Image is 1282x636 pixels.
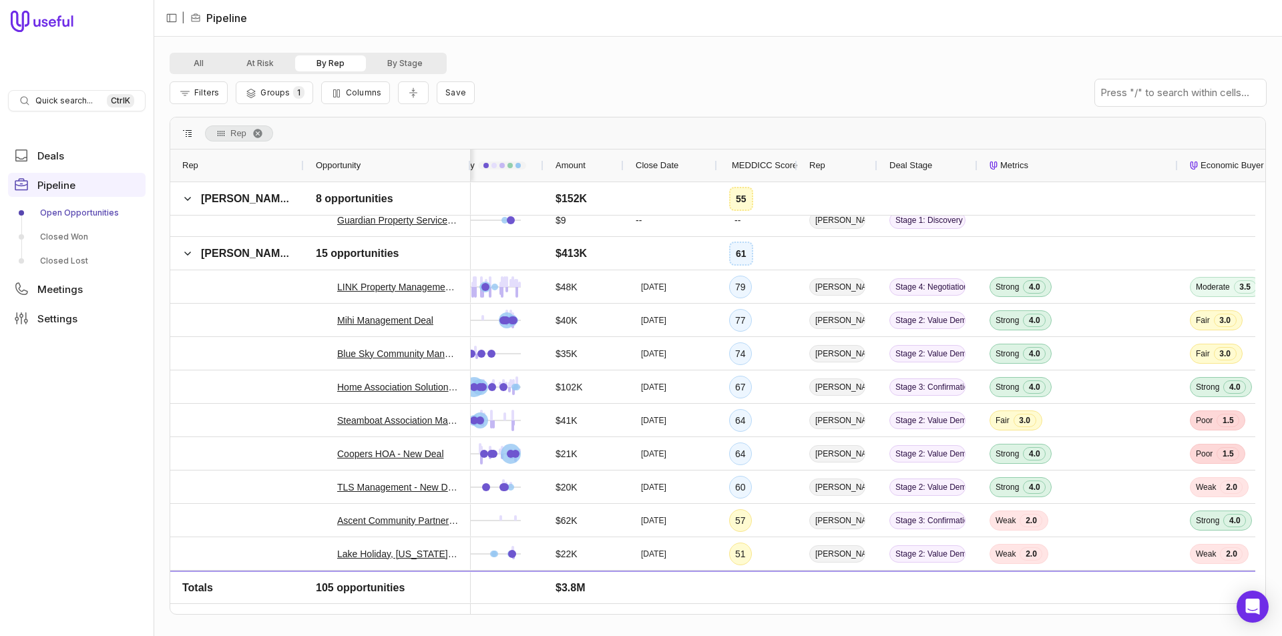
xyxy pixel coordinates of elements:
[556,579,578,595] span: $20K
[8,202,146,272] div: Pipeline submenu
[172,55,225,71] button: All
[809,412,865,429] span: [PERSON_NAME]
[8,306,146,330] a: Settings
[1196,582,1216,593] span: Weak
[1023,481,1046,494] span: 4.0
[201,248,290,259] span: [PERSON_NAME]
[8,277,146,301] a: Meetings
[1223,380,1246,394] span: 4.0
[556,312,578,328] span: $40K
[729,376,752,398] div: 67
[729,476,752,499] div: 60
[236,81,312,104] button: Group Pipeline
[337,312,433,328] a: Mihi Management Deal
[1023,314,1046,327] span: 4.0
[37,180,75,190] span: Pipeline
[729,342,752,365] div: 74
[321,81,390,104] button: Columns
[260,87,290,97] span: Groups
[556,546,578,562] span: $22K
[205,125,273,141] span: Rep. Press ENTER to sort. Press DELETE to remove
[1000,157,1028,174] span: Metrics
[889,579,966,596] span: Stage 3: Confirmation
[641,482,666,493] time: [DATE]
[162,8,182,28] button: Collapse sidebar
[1196,549,1216,559] span: Weak
[641,549,666,559] time: [DATE]
[641,415,666,426] time: [DATE]
[641,515,666,526] time: [DATE]
[37,284,83,294] span: Meetings
[346,87,381,97] span: Columns
[809,312,865,329] span: [PERSON_NAME]
[729,276,752,298] div: 79
[809,479,865,496] span: [PERSON_NAME]
[337,513,459,529] a: Ascent Community Partners - New Deal
[37,151,64,161] span: Deals
[556,412,578,428] span: $41K
[556,157,586,174] span: Amount
[8,173,146,197] a: Pipeline
[996,315,1019,326] span: Strong
[996,282,1019,292] span: Strong
[889,545,966,563] span: Stage 2: Value Demonstration
[809,278,865,296] span: [PERSON_NAME]
[641,315,666,326] time: [DATE]
[1020,581,1042,594] span: 2.0
[641,282,666,292] time: [DATE]
[445,87,466,97] span: Save
[996,382,1019,392] span: Strong
[889,378,966,396] span: Stage 3: Confirmation
[8,250,146,272] a: Closed Lost
[809,212,865,229] span: [PERSON_NAME]
[337,479,459,495] a: TLS Management - New Deal
[337,579,459,595] a: Timberline District Consulting - New Deal
[809,157,825,174] span: Rep
[636,157,678,174] span: Close Date
[1196,348,1210,359] span: Fair
[1220,581,1243,594] span: 2.0
[337,212,459,228] a: Guardian Property Services Deal
[337,346,459,362] a: Blue Sky Community Management, LLC Deal
[1234,280,1257,294] span: 3.5
[316,191,393,207] span: 8 opportunities
[337,279,459,295] a: LINK Property Management - New Deal
[729,509,752,532] div: 57
[556,191,587,207] span: $152K
[225,55,295,71] button: At Risk
[230,125,246,141] span: Rep
[889,345,966,362] span: Stage 2: Value Demonstration
[729,242,753,266] div: 61
[1023,447,1046,460] span: 4.0
[1214,347,1237,360] span: 3.0
[205,125,273,141] div: Row Groups
[889,512,966,529] span: Stage 3: Confirmation
[809,445,865,462] span: [PERSON_NAME]
[556,379,582,395] span: $102K
[295,55,366,71] button: By Rep
[1023,380,1046,394] span: 4.0
[729,576,752,599] div: 49
[107,94,134,107] kbd: Ctrl K
[337,379,459,395] a: Home Association Solutions, LLC - New Deal
[1214,314,1237,327] span: 3.0
[641,448,666,459] time: [DATE]
[556,212,566,228] span: $9
[1095,79,1266,106] input: Press "/" to search within cells...
[729,442,752,465] div: 64
[398,81,429,105] button: Collapse all rows
[809,579,865,596] span: [PERSON_NAME]
[624,204,717,236] div: --
[316,246,399,262] span: 15 opportunities
[8,143,146,168] a: Deals
[1196,448,1213,459] span: Poor
[182,10,185,26] span: |
[1201,157,1264,174] span: Economic Buyer
[1217,414,1239,427] span: 1.5
[437,81,475,104] button: Create a new saved view
[1220,547,1243,561] span: 2.0
[809,345,865,362] span: [PERSON_NAME]
[1237,591,1269,623] div: Open Intercom Messenger
[729,309,752,332] div: 77
[641,348,666,359] time: [DATE]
